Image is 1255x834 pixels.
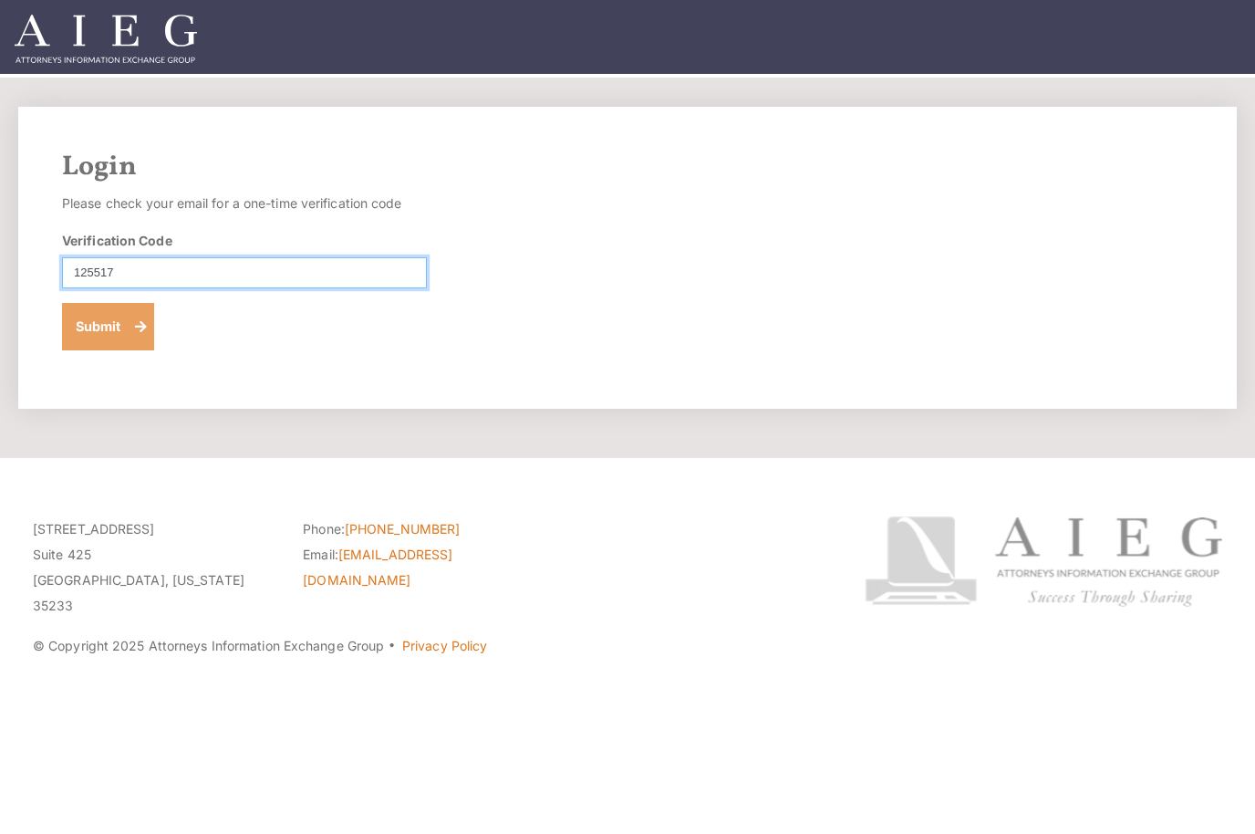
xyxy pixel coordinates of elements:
a: [PHONE_NUMBER] [345,521,460,537]
p: Please check your email for a one-time verification code [62,191,427,216]
h2: Login [62,151,1193,183]
p: [STREET_ADDRESS] Suite 425 [GEOGRAPHIC_DATA], [US_STATE] 35233 [33,516,275,619]
label: Verification Code [62,231,172,250]
span: · [388,645,396,654]
p: © Copyright 2025 Attorneys Information Exchange Group [33,633,816,659]
li: Phone: [303,516,545,542]
a: Privacy Policy [402,638,487,653]
img: Attorneys Information Exchange Group logo [865,516,1222,607]
button: Submit [62,303,154,350]
li: Email: [303,542,545,593]
img: Attorneys Information Exchange Group [15,15,197,63]
a: [EMAIL_ADDRESS][DOMAIN_NAME] [303,547,452,588]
